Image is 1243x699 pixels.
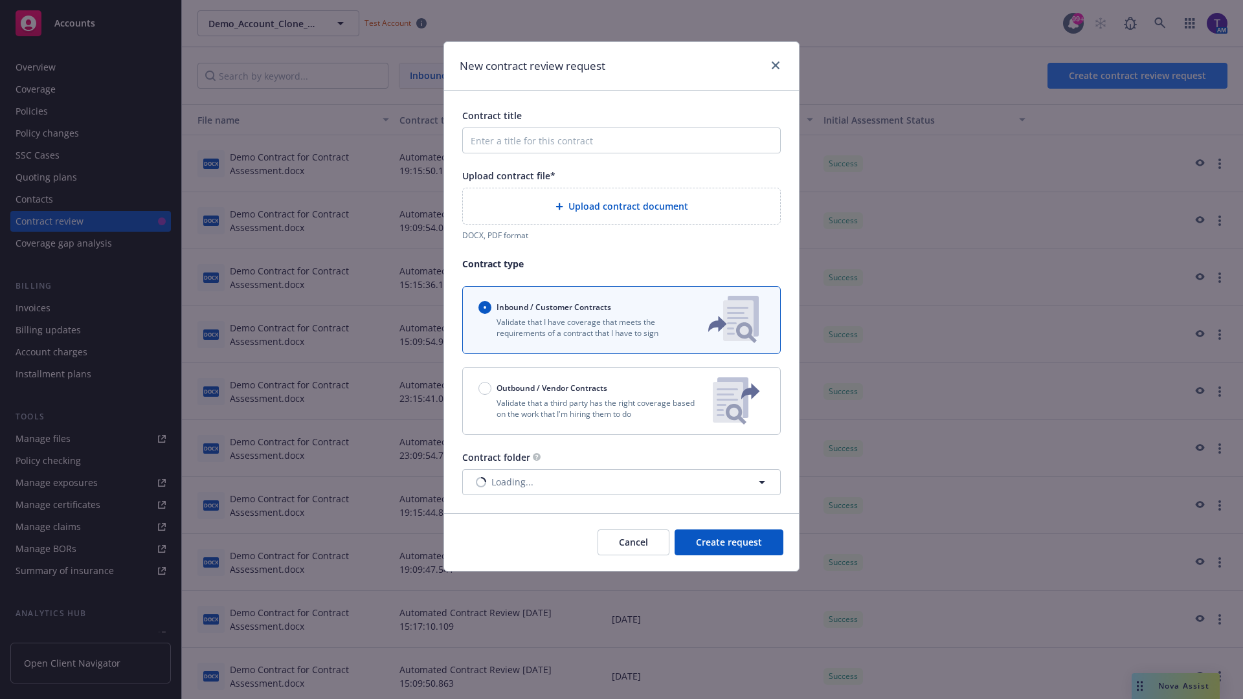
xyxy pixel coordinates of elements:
[478,301,491,314] input: Inbound / Customer Contracts
[619,536,648,548] span: Cancel
[491,475,533,489] span: Loading...
[568,199,688,213] span: Upload contract document
[696,536,762,548] span: Create request
[497,383,607,394] span: Outbound / Vendor Contracts
[462,469,781,495] button: Loading...
[462,109,522,122] span: Contract title
[675,529,783,555] button: Create request
[497,302,611,313] span: Inbound / Customer Contracts
[478,316,687,338] p: Validate that I have coverage that meets the requirements of a contract that I have to sign
[598,529,669,555] button: Cancel
[462,286,781,354] button: Inbound / Customer ContractsValidate that I have coverage that meets the requirements of a contra...
[460,58,605,74] h1: New contract review request
[462,128,781,153] input: Enter a title for this contract
[462,230,781,241] div: DOCX, PDF format
[462,451,530,463] span: Contract folder
[768,58,783,73] a: close
[478,397,702,419] p: Validate that a third party has the right coverage based on the work that I'm hiring them to do
[462,170,555,182] span: Upload contract file*
[462,257,781,271] p: Contract type
[478,382,491,395] input: Outbound / Vendor Contracts
[462,367,781,435] button: Outbound / Vendor ContractsValidate that a third party has the right coverage based on the work t...
[462,188,781,225] div: Upload contract document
